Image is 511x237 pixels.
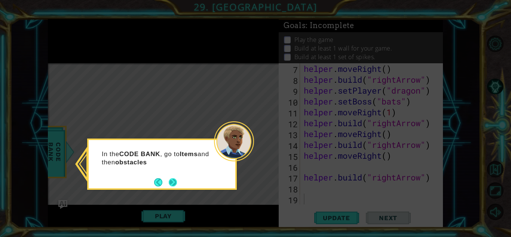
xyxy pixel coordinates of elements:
strong: Items [180,151,198,158]
strong: CODE BANK [119,151,160,158]
button: Back [154,178,169,186]
button: Next [169,178,177,186]
strong: obstacles [115,159,147,166]
p: In the , go to and then [102,150,214,167]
